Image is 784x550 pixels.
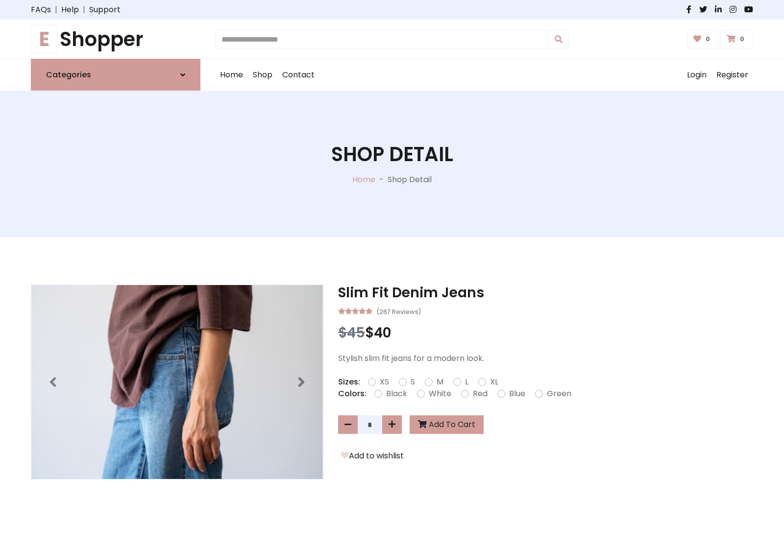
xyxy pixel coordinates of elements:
span: 40 [374,323,391,342]
a: Home [352,174,375,185]
span: | [79,4,89,16]
a: Contact [277,59,319,91]
label: XL [490,376,498,388]
a: FAQs [31,4,51,16]
a: Categories [31,59,200,91]
p: Sizes: [338,376,360,388]
h3: Slim Fit Denim Jeans [338,285,753,301]
button: Add To Cart [410,415,484,434]
h1: Shopper [31,27,200,51]
a: Home [215,59,248,91]
span: $45 [338,323,365,342]
a: Shop [248,59,277,91]
a: Login [682,59,711,91]
label: Blue [509,388,525,400]
label: S [411,376,415,388]
h1: Shop Detail [331,143,453,166]
span: 0 [703,35,712,44]
a: 0 [720,30,753,48]
label: L [465,376,468,388]
p: Colors: [338,388,367,400]
a: Register [711,59,753,91]
small: (267 Reviews) [376,305,421,317]
img: Image [31,285,323,479]
p: Stylish slim fit jeans for a modern look. [338,353,753,364]
p: Shop Detail [388,174,432,186]
a: Help [61,4,79,16]
label: White [429,388,451,400]
label: M [437,376,443,388]
span: 0 [737,35,747,44]
p: - [375,174,388,186]
label: Black [386,388,407,400]
a: Support [89,4,121,16]
label: Green [547,388,571,400]
h3: $ [338,325,753,341]
a: 0 [687,30,719,48]
label: XS [380,376,389,388]
span: E [31,25,58,53]
a: EShopper [31,27,200,51]
span: | [51,4,61,16]
label: Red [473,388,488,400]
h6: Categories [46,70,91,79]
button: Add to wishlist [338,450,407,462]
